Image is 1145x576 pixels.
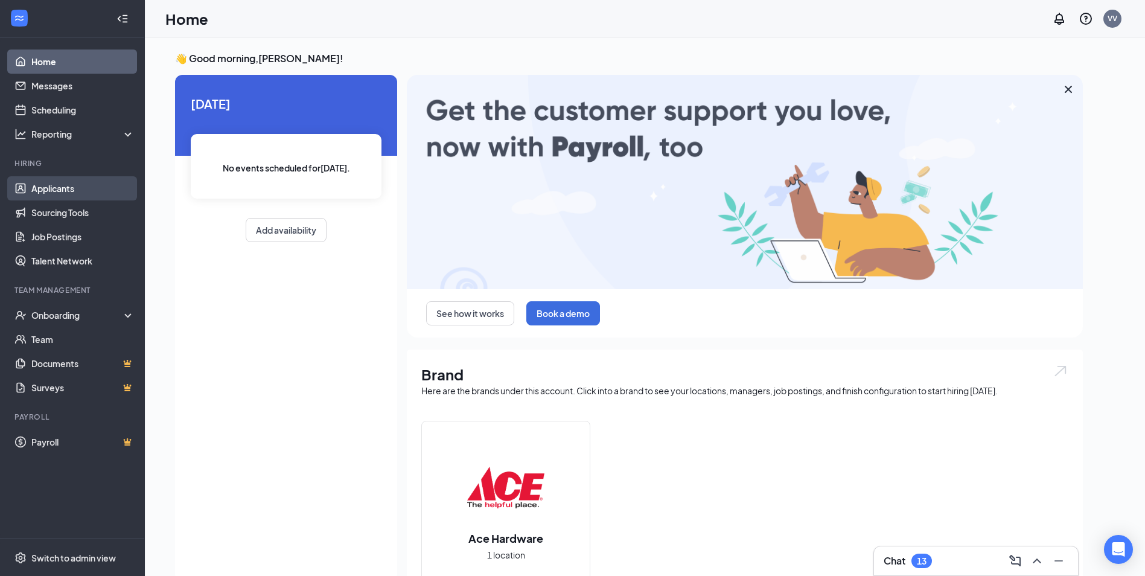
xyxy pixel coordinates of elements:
[14,285,132,295] div: Team Management
[191,94,381,113] span: [DATE]
[116,13,129,25] svg: Collapse
[917,556,927,566] div: 13
[223,161,350,174] span: No events scheduled for [DATE] .
[31,552,116,564] div: Switch to admin view
[1061,82,1076,97] svg: Cross
[526,301,600,325] button: Book a demo
[426,301,514,325] button: See how it works
[421,364,1068,385] h1: Brand
[1030,554,1044,568] svg: ChevronUp
[14,552,27,564] svg: Settings
[1053,364,1068,378] img: open.6027fd2a22e1237b5b06.svg
[1049,551,1068,571] button: Minimize
[884,554,905,568] h3: Chat
[31,128,135,140] div: Reporting
[31,176,135,200] a: Applicants
[1006,551,1025,571] button: ComposeMessage
[421,385,1068,397] div: Here are the brands under this account. Click into a brand to see your locations, managers, job p...
[31,430,135,454] a: PayrollCrown
[14,158,132,168] div: Hiring
[31,98,135,122] a: Scheduling
[31,376,135,400] a: SurveysCrown
[14,412,132,422] div: Payroll
[487,548,525,562] span: 1 location
[1104,535,1133,564] div: Open Intercom Messenger
[467,449,544,526] img: Ace Hardware
[456,531,555,546] h2: Ace Hardware
[14,128,27,140] svg: Analysis
[1008,554,1022,568] svg: ComposeMessage
[31,225,135,249] a: Job Postings
[31,200,135,225] a: Sourcing Tools
[31,327,135,351] a: Team
[31,351,135,376] a: DocumentsCrown
[13,12,25,24] svg: WorkstreamLogo
[1079,11,1093,26] svg: QuestionInfo
[1108,13,1117,24] div: VV
[31,249,135,273] a: Talent Network
[14,309,27,321] svg: UserCheck
[31,309,124,321] div: Onboarding
[407,75,1083,289] img: payroll-large.gif
[165,8,208,29] h1: Home
[31,50,135,74] a: Home
[175,52,1083,65] h3: 👋 Good morning, [PERSON_NAME] !
[1051,554,1066,568] svg: Minimize
[31,74,135,98] a: Messages
[246,218,327,242] button: Add availability
[1052,11,1067,26] svg: Notifications
[1027,551,1047,571] button: ChevronUp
